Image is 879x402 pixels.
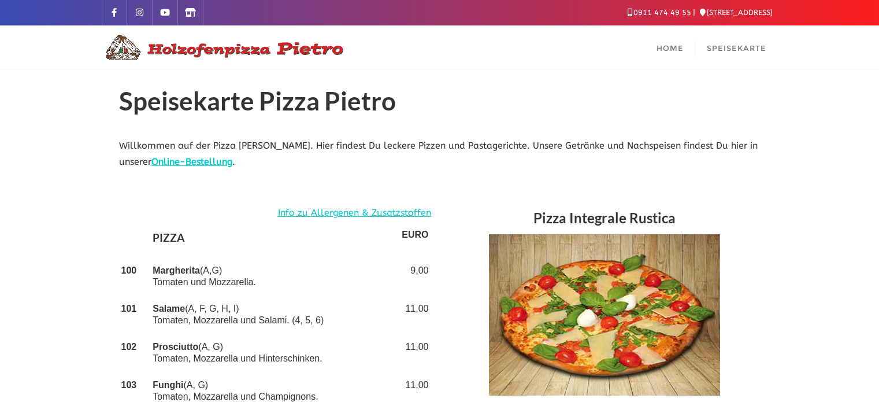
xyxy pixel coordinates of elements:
img: Speisekarte - Pizza Integrale Rustica [489,234,720,396]
strong: Funghi [153,380,183,390]
span: Speisekarte [707,43,766,53]
a: Home [645,25,695,69]
strong: 102 [121,342,137,352]
td: 11,00 [399,334,431,372]
h4: PIZZA [153,229,397,250]
strong: Prosciutto [153,342,198,352]
img: Logo [102,34,344,61]
strong: 100 [121,265,137,275]
td: (A, G) Tomaten, Mozzarella und Hinterschinken. [150,334,399,372]
strong: Salame [153,304,185,314]
td: 9,00 [399,257,431,296]
p: Willkommen auf der Pizza [PERSON_NAME]. Hier findest Du leckere Pizzen und Pastagerichte. Unsere ... [119,138,761,171]
strong: EURO [402,230,428,239]
td: (A,G) Tomaten und Mozzarella. [150,257,399,296]
a: Online-Bestellung [151,156,232,167]
h3: Pizza Integrale Rustica [448,205,761,234]
span: Home [657,43,684,53]
a: Speisekarte [695,25,778,69]
td: (A, F, G, H, I) Tomaten, Mozzarella und Salami. (4, 5, 6) [150,296,399,334]
strong: 103 [121,380,137,390]
strong: 101 [121,304,137,314]
a: 0911 474 49 55 [628,8,691,17]
a: [STREET_ADDRESS] [700,8,773,17]
td: 11,00 [399,296,431,334]
h1: Speisekarte Pizza Pietro [119,87,761,120]
strong: Margherita [153,265,200,275]
a: Info zu Allergenen & Zusatzstoffen [278,205,431,222]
